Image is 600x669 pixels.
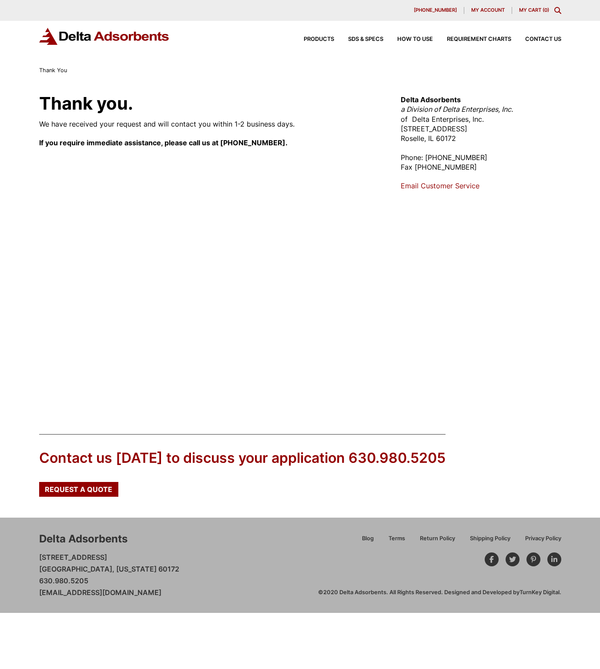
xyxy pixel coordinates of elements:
span: Requirement Charts [447,37,511,42]
img: Delta Adsorbents [39,28,170,45]
div: Contact us [DATE] to discuss your application 630.980.5205 [39,448,446,468]
span: Contact Us [525,37,561,42]
span: My account [471,8,505,13]
span: Request a Quote [45,486,112,493]
a: Privacy Policy [518,534,561,549]
a: [EMAIL_ADDRESS][DOMAIN_NAME] [39,588,161,597]
a: My account [464,7,512,14]
a: SDS & SPECS [334,37,383,42]
strong: If you require immediate assistance, please call us at [PHONE_NUMBER]. [39,138,288,147]
p: [STREET_ADDRESS] [GEOGRAPHIC_DATA], [US_STATE] 60172 630.980.5205 [39,552,179,599]
a: My Cart (0) [519,7,549,13]
p: We have received your request and will contact you within 1-2 business days. [39,119,380,129]
a: Request a Quote [39,482,118,497]
div: ©2020 Delta Adsorbents. All Rights Reserved. Designed and Developed by . [318,589,561,596]
div: Toggle Modal Content [554,7,561,14]
a: Requirement Charts [433,37,511,42]
span: Blog [362,536,374,542]
span: Shipping Policy [470,536,510,542]
a: Contact Us [511,37,561,42]
span: Products [304,37,334,42]
p: Phone: [PHONE_NUMBER] Fax [PHONE_NUMBER] [401,153,561,172]
a: Shipping Policy [463,534,518,549]
span: Terms [389,536,405,542]
strong: Delta Adsorbents [401,95,461,104]
span: How to Use [397,37,433,42]
a: Email Customer Service [401,181,479,190]
a: Products [290,37,334,42]
span: 0 [544,7,547,13]
span: Thank You [39,67,67,74]
a: How to Use [383,37,433,42]
a: Return Policy [412,534,463,549]
span: SDS & SPECS [348,37,383,42]
span: Privacy Policy [525,536,561,542]
div: Delta Adsorbents [39,532,127,546]
span: [PHONE_NUMBER] [414,8,457,13]
a: Terms [381,534,412,549]
a: [PHONE_NUMBER] [407,7,464,14]
span: Return Policy [420,536,455,542]
a: TurnKey Digital [520,589,560,595]
h1: Thank you. [39,95,380,112]
a: Blog [355,534,381,549]
p: of Delta Enterprises, Inc. [STREET_ADDRESS] Roselle, IL 60172 [401,95,561,144]
em: a Division of Delta Enterprises, Inc. [401,105,513,114]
